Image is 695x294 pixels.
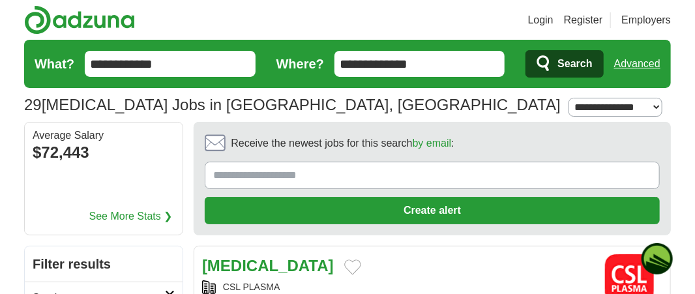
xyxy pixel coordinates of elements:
div: Average Salary [33,130,175,141]
h2: Filter results [25,246,183,282]
span: Receive the newest jobs for this search : [231,136,454,151]
a: Advanced [614,51,660,77]
button: Search [525,50,603,78]
a: Register [564,12,603,28]
a: [MEDICAL_DATA] [202,257,334,274]
img: Adzuna logo [24,5,135,35]
h1: [MEDICAL_DATA] Jobs in [GEOGRAPHIC_DATA], [GEOGRAPHIC_DATA] [24,96,561,113]
div: $72,443 [33,141,175,164]
a: by email [413,138,452,149]
label: Where? [276,54,324,74]
a: CSL PLASMA [223,282,280,292]
label: What? [35,54,74,74]
span: Search [557,51,592,77]
span: 29 [24,93,42,117]
button: Create alert [205,197,660,224]
button: Add to favorite jobs [344,259,361,275]
a: Login [528,12,554,28]
a: See More Stats ❯ [89,209,173,224]
a: Employers [621,12,671,28]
